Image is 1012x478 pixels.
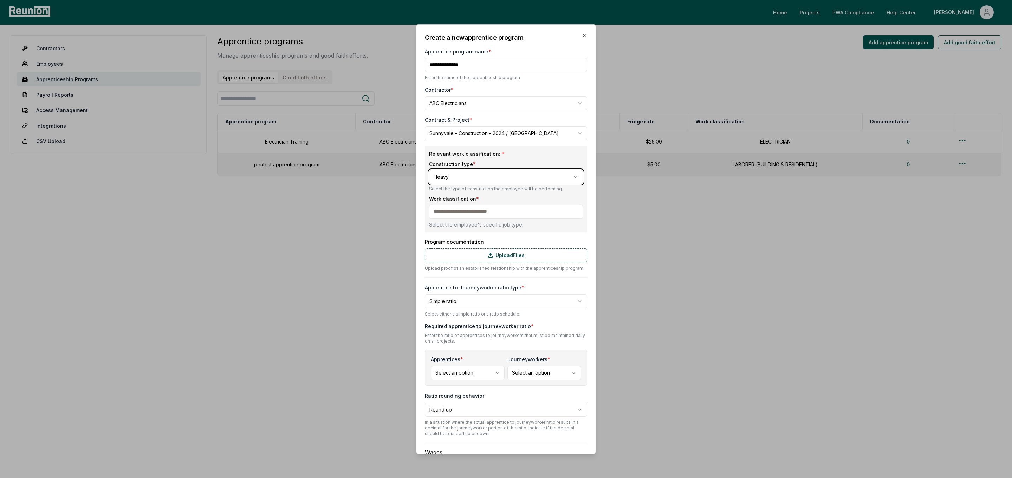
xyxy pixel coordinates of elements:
label: Contractor [425,86,454,94]
p: Enter the ratio of apprentices to journeyworkers that must be maintained daily on all projects. [425,333,587,344]
p: Upload proof of an established relationship with the apprenticeship program. [425,265,587,272]
label: Relevant work classification: [429,150,583,158]
p: Enter the name of the apprenticeship program [425,75,587,81]
p: Select the employee's specific job type. [429,221,583,228]
label: Required apprentice to journeyworker ratio [425,323,587,330]
label: Contract & Project [425,116,472,123]
label: Journeyworkers [507,356,550,363]
label: Program documentation [425,238,587,246]
p: In a situation where the actual apprentice to journeyworker ratio results in a decimal for the jo... [425,420,587,436]
p: Wages [425,448,587,457]
p: Select the type of construction the employee will be performing. [429,186,583,192]
p: Select either a simple ratio or a ratio schedule. [425,311,587,317]
h2: Create a new apprentice program [425,33,587,42]
label: Apprentice program name [425,48,491,55]
label: Apprentices [431,356,463,363]
label: Ratio rounding behavior [425,393,484,399]
label: Construction type [429,160,583,168]
label: Work classification [429,195,583,203]
label: Apprentice to Journeyworker ratio type [425,285,524,291]
label: Upload Files [425,248,587,262]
